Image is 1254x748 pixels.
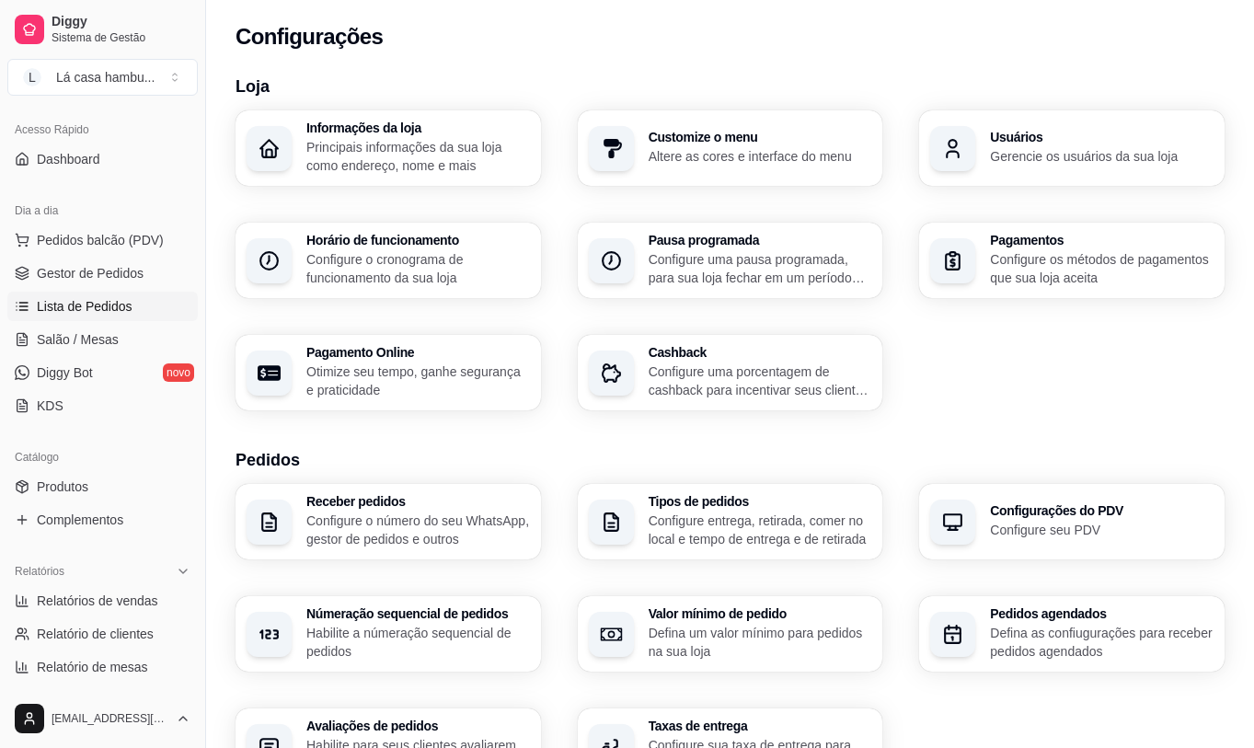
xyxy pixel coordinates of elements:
button: Pedidos balcão (PDV) [7,225,198,255]
h3: Pedidos agendados [990,607,1214,620]
span: L [23,68,41,86]
button: Pausa programadaConfigure uma pausa programada, para sua loja fechar em um período específico [578,223,883,298]
p: Otimize seu tempo, ganhe segurança e praticidade [306,362,530,399]
button: Configurações do PDVConfigure seu PDV [919,484,1225,559]
div: Dia a dia [7,196,198,225]
span: Relatórios de vendas [37,592,158,610]
p: Altere as cores e interface do menu [649,147,872,166]
p: Defina as confiugurações para receber pedidos agendados [990,624,1214,661]
span: Relatórios [15,564,64,579]
h3: Horário de funcionamento [306,234,530,247]
h3: Cashback [649,346,872,359]
button: Horário de funcionamentoConfigure o cronograma de funcionamento da sua loja [236,223,541,298]
h3: Pagamentos [990,234,1214,247]
h3: Tipos de pedidos [649,495,872,508]
button: Receber pedidosConfigure o número do seu WhatsApp, gestor de pedidos e outros [236,484,541,559]
span: [EMAIL_ADDRESS][DOMAIN_NAME] [52,711,168,726]
a: Lista de Pedidos [7,292,198,321]
a: DiggySistema de Gestão [7,7,198,52]
p: Configure uma porcentagem de cashback para incentivar seus clientes a comprarem em sua loja [649,362,872,399]
button: Customize o menuAltere as cores e interface do menu [578,110,883,186]
p: Habilite a númeração sequencial de pedidos [306,624,530,661]
p: Configure uma pausa programada, para sua loja fechar em um período específico [649,250,872,287]
h2: Configurações [236,22,383,52]
h3: Configurações do PDV [990,504,1214,517]
button: Tipos de pedidosConfigure entrega, retirada, comer no local e tempo de entrega e de retirada [578,484,883,559]
button: Pagamento OnlineOtimize seu tempo, ganhe segurança e praticidade [236,335,541,410]
p: Configure os métodos de pagamentos que sua loja aceita [990,250,1214,287]
button: Pedidos agendadosDefina as confiugurações para receber pedidos agendados [919,596,1225,672]
a: Relatório de clientes [7,619,198,649]
button: Select a team [7,59,198,96]
span: Gestor de Pedidos [37,264,144,282]
p: Configure entrega, retirada, comer no local e tempo de entrega e de retirada [649,512,872,548]
a: Produtos [7,472,198,501]
button: PagamentosConfigure os métodos de pagamentos que sua loja aceita [919,223,1225,298]
p: Principais informações da sua loja como endereço, nome e mais [306,138,530,175]
p: Configure o cronograma de funcionamento da sua loja [306,250,530,287]
button: Valor mínimo de pedidoDefina um valor mínimo para pedidos na sua loja [578,596,883,672]
a: Relatório de fidelidadenovo [7,685,198,715]
span: Salão / Mesas [37,330,119,349]
span: Diggy Bot [37,363,93,382]
h3: Loja [236,74,1225,99]
button: Númeração sequencial de pedidosHabilite a númeração sequencial de pedidos [236,596,541,672]
h3: Taxas de entrega [649,719,872,732]
a: Diggy Botnovo [7,358,198,387]
p: Configure seu PDV [990,521,1214,539]
a: Gestor de Pedidos [7,259,198,288]
span: Pedidos balcão (PDV) [37,231,164,249]
div: Catálogo [7,443,198,472]
span: Relatório de clientes [37,625,154,643]
h3: Pedidos [236,447,1225,473]
p: Gerencie os usuários da sua loja [990,147,1214,166]
span: KDS [37,397,63,415]
span: Diggy [52,14,190,30]
span: Relatório de mesas [37,658,148,676]
a: KDS [7,391,198,420]
button: UsuáriosGerencie os usuários da sua loja [919,110,1225,186]
p: Defina um valor mínimo para pedidos na sua loja [649,624,872,661]
h3: Receber pedidos [306,495,530,508]
a: Complementos [7,505,198,535]
div: Lá casa hambu ... [56,68,155,86]
h3: Pagamento Online [306,346,530,359]
button: Informações da lojaPrincipais informações da sua loja como endereço, nome e mais [236,110,541,186]
span: Produtos [37,478,88,496]
button: [EMAIL_ADDRESS][DOMAIN_NAME] [7,696,198,741]
p: Configure o número do seu WhatsApp, gestor de pedidos e outros [306,512,530,548]
a: Salão / Mesas [7,325,198,354]
span: Sistema de Gestão [52,30,190,45]
span: Dashboard [37,150,100,168]
h3: Valor mínimo de pedido [649,607,872,620]
span: Complementos [37,511,123,529]
a: Dashboard [7,144,198,174]
h3: Informações da loja [306,121,530,134]
h3: Númeração sequencial de pedidos [306,607,530,620]
span: Lista de Pedidos [37,297,132,316]
h3: Avaliações de pedidos [306,719,530,732]
div: Acesso Rápido [7,115,198,144]
button: CashbackConfigure uma porcentagem de cashback para incentivar seus clientes a comprarem em sua loja [578,335,883,410]
a: Relatórios de vendas [7,586,198,616]
h3: Usuários [990,131,1214,144]
h3: Customize o menu [649,131,872,144]
h3: Pausa programada [649,234,872,247]
a: Relatório de mesas [7,652,198,682]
